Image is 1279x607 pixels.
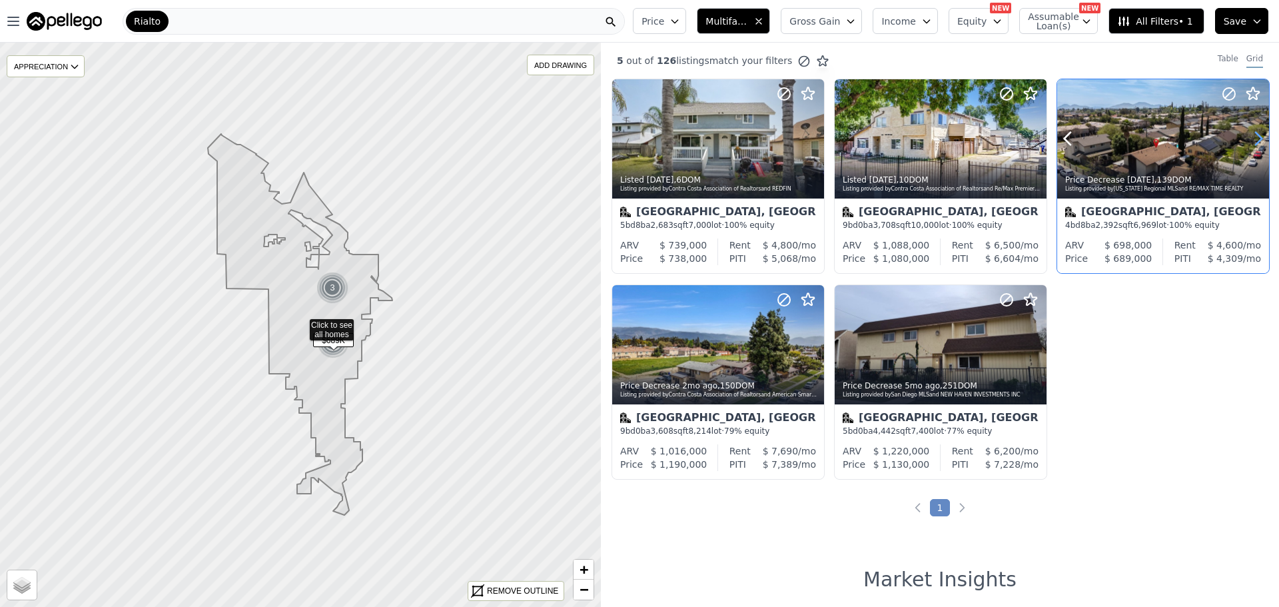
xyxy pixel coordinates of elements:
[955,501,969,514] a: Next page
[574,580,594,600] a: Zoom out
[843,252,865,265] div: Price
[1096,221,1118,230] span: 2,392
[789,15,840,28] span: Gross Gain
[973,444,1039,458] div: /mo
[1108,8,1204,34] button: All Filters• 1
[985,240,1021,251] span: $ 6,500
[620,207,816,220] div: [GEOGRAPHIC_DATA], [GEOGRAPHIC_DATA]
[1079,3,1100,13] div: NEW
[1019,8,1098,34] button: Assumable Loan(s)
[843,220,1039,231] div: 9 bd 0 ba sqft lot · 100% equity
[313,333,354,352] div: $689K
[620,426,816,436] div: 9 bd 0 ba sqft lot · 79% equity
[641,15,664,28] span: Price
[1065,207,1076,217] img: Multifamily
[881,15,916,28] span: Income
[763,446,798,456] span: $ 7,690
[843,207,853,217] img: Multifamily
[843,426,1039,436] div: 5 bd 0 ba sqft lot · 77% equity
[317,326,350,358] img: g1.png
[651,446,707,456] span: $ 1,016,000
[659,253,707,264] span: $ 738,000
[729,458,746,471] div: PITI
[317,326,349,358] div: 2
[843,412,1039,426] div: [GEOGRAPHIC_DATA], [GEOGRAPHIC_DATA]
[1065,207,1261,220] div: [GEOGRAPHIC_DATA], [GEOGRAPHIC_DATA]
[1174,239,1196,252] div: Rent
[601,54,829,68] div: out of listings
[843,380,1040,391] div: Price Decrease , 251 DOM
[620,252,643,265] div: Price
[574,560,594,580] a: Zoom in
[709,54,793,67] span: match your filters
[985,459,1021,470] span: $ 7,228
[843,444,861,458] div: ARV
[843,175,1040,185] div: Listed , 10 DOM
[7,570,37,600] a: Layers
[930,499,951,516] a: Page 1 is your current page
[1174,252,1191,265] div: PITI
[952,444,973,458] div: Rent
[911,221,939,230] span: 10,000
[729,444,751,458] div: Rent
[843,239,861,252] div: ARV
[1065,252,1088,265] div: Price
[1104,253,1152,264] span: $ 689,000
[620,239,639,252] div: ARV
[763,240,798,251] span: $ 4,800
[1208,240,1243,251] span: $ 4,600
[911,501,925,514] a: Previous page
[834,285,1046,480] a: Price Decrease 5mo ago,251DOMListing provided bySan Diego MLSand NEW HAVEN INVESTMENTS INCMultifa...
[487,585,558,597] div: REMOVE OUTLINE
[751,239,816,252] div: /mo
[873,221,896,230] span: 3,708
[705,15,748,28] span: Multifamily
[617,55,624,66] span: 5
[134,15,161,28] span: Rialto
[1127,175,1154,185] time: 2025-08-15 08:52
[688,426,711,436] span: 8,214
[1218,53,1238,68] div: Table
[1224,15,1246,28] span: Save
[651,426,673,436] span: 3,608
[952,252,969,265] div: PITI
[873,459,930,470] span: $ 1,130,000
[985,253,1021,264] span: $ 6,604
[612,79,823,274] a: Listed [DATE],6DOMListing provided byContra Costa Association of Realtorsand REDFINMultifamily[GE...
[843,185,1040,193] div: Listing provided by Contra Costa Association of Realtors and Re/Max Premier Prop Arcadia
[688,221,711,230] span: 7,000
[313,333,354,347] span: $689K
[651,459,707,470] span: $ 1,190,000
[1065,220,1261,231] div: 4 bd 8 ba sqft lot · 100% equity
[620,458,643,471] div: Price
[763,253,798,264] span: $ 5,068
[905,381,940,390] time: 2025-03-30 20:50
[746,458,816,471] div: /mo
[620,391,817,399] div: Listing provided by Contra Costa Association of Realtors and American Smart Realty
[1196,239,1261,252] div: /mo
[620,220,816,231] div: 5 bd 8 ba sqft lot · 100% equity
[7,55,85,77] div: APPRECIATION
[843,391,1040,399] div: Listing provided by San Diego MLS and NEW HAVEN INVESTMENTS INC
[973,239,1039,252] div: /mo
[580,561,588,578] span: +
[751,444,816,458] div: /mo
[1065,175,1262,185] div: Price Decrease , 139 DOM
[969,252,1039,265] div: /mo
[952,458,969,471] div: PITI
[873,8,938,34] button: Income
[834,79,1046,274] a: Listed [DATE],10DOMListing provided byContra Costa Association of Realtorsand Re/Max Premier Prop...
[949,8,1009,34] button: Equity
[781,8,862,34] button: Gross Gain
[957,15,987,28] span: Equity
[1028,12,1070,31] span: Assumable Loan(s)
[612,285,823,480] a: Price Decrease 2mo ago,150DOMListing provided byContra Costa Association of Realtorsand American ...
[580,581,588,598] span: −
[316,272,348,304] div: 3
[620,380,817,391] div: Price Decrease , 150 DOM
[1104,240,1152,251] span: $ 698,000
[952,239,973,252] div: Rent
[1215,8,1268,34] button: Save
[620,444,639,458] div: ARV
[990,3,1011,13] div: NEW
